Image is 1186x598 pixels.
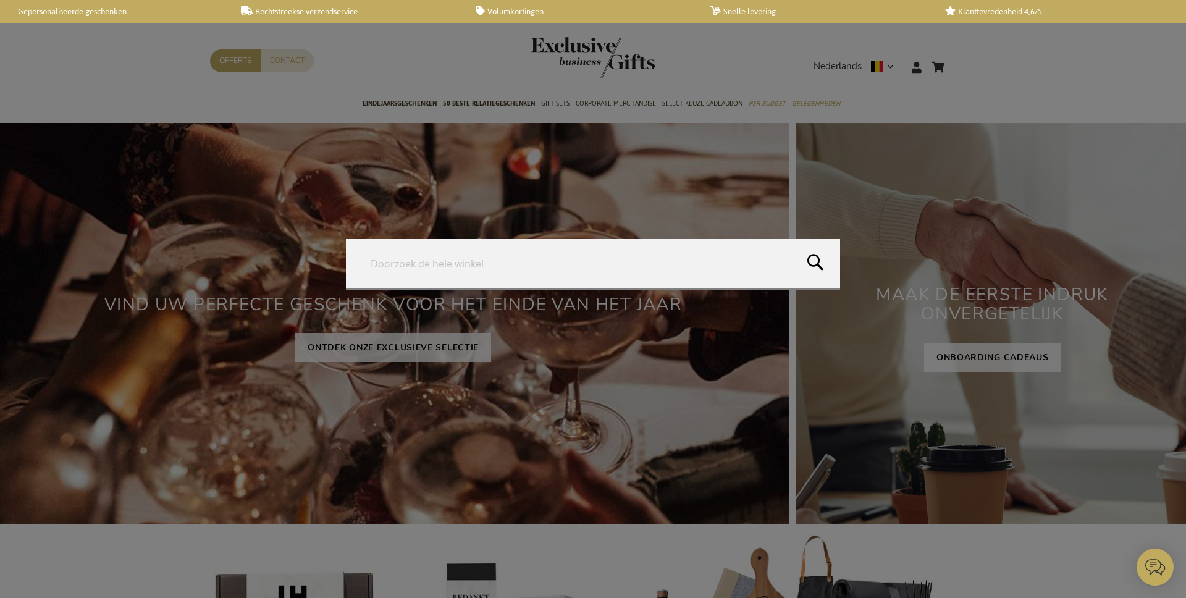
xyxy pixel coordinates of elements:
a: Klanttevredenheid 4,6/5 [945,6,1160,17]
a: Rechtstreekse verzendservice [241,6,456,17]
a: Volumkortingen [476,6,691,17]
a: Gepersonaliseerde geschenken [6,6,221,17]
a: Snelle levering [710,6,925,17]
input: Doorzoek de hele winkel [346,239,840,288]
iframe: belco-activator-frame [1137,549,1174,586]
